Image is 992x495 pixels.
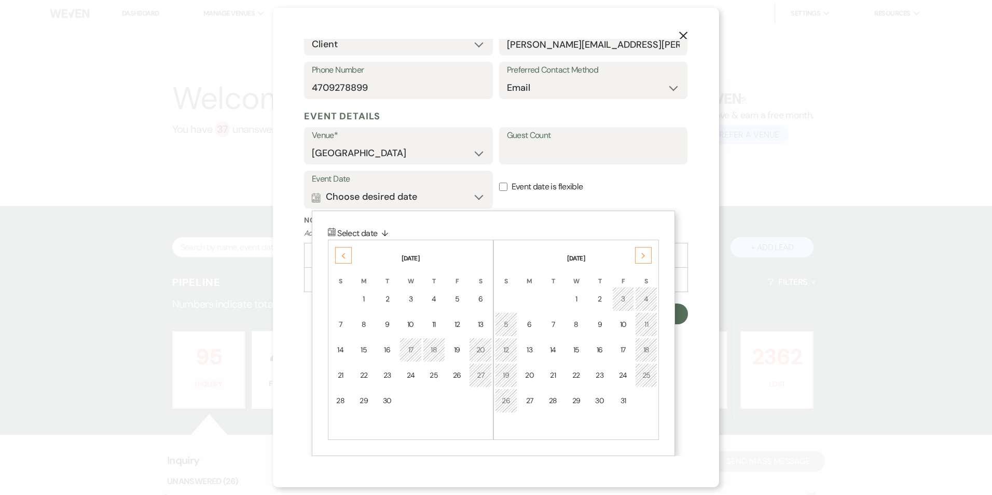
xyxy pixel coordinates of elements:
[360,294,368,305] div: 1
[572,319,581,330] div: 8
[382,294,392,305] div: 2
[453,319,462,330] div: 12
[507,63,680,78] label: Preferred Contact Method
[642,319,651,330] div: 11
[619,319,628,330] div: 10
[430,370,438,381] div: 25
[502,370,511,381] div: 19
[619,395,628,406] div: 31
[381,227,388,240] span: ↓
[453,294,462,305] div: 5
[499,171,688,203] label: Event date is flexible
[548,370,557,381] div: 21
[642,294,651,305] div: 4
[336,395,345,406] div: 28
[572,294,581,305] div: 1
[565,264,587,286] th: W
[619,345,628,355] div: 17
[502,395,511,406] div: 26
[329,264,352,286] th: S
[382,319,392,330] div: 9
[595,345,604,355] div: 16
[476,345,485,355] div: 20
[595,395,604,406] div: 30
[312,128,485,143] label: Venue*
[336,345,345,355] div: 14
[406,294,415,305] div: 3
[619,370,628,381] div: 24
[495,264,517,286] th: S
[406,319,415,330] div: 10
[525,395,534,406] div: 27
[595,319,604,330] div: 9
[518,264,541,286] th: M
[376,264,398,286] th: T
[642,345,651,355] div: 18
[336,370,345,381] div: 21
[499,183,507,191] input: Event date is flexible
[446,264,469,286] th: F
[399,264,422,286] th: W
[595,370,604,381] div: 23
[312,63,485,78] label: Phone Number
[360,345,368,355] div: 15
[312,172,485,187] label: Event Date
[430,345,438,355] div: 18
[469,264,492,286] th: S
[642,370,651,381] div: 25
[572,395,581,406] div: 29
[502,319,511,330] div: 5
[406,345,415,355] div: 17
[525,370,534,381] div: 20
[548,395,557,406] div: 28
[304,108,688,124] h5: Event Details
[542,264,564,286] th: T
[304,215,688,226] label: Notes
[453,345,462,355] div: 19
[336,319,345,330] div: 7
[329,241,492,263] th: [DATE]
[612,264,635,286] th: F
[430,294,438,305] div: 4
[476,294,485,305] div: 6
[382,345,392,355] div: 16
[312,187,485,208] button: Choose desired date
[502,345,511,355] div: 12
[453,370,462,381] div: 26
[476,319,485,330] div: 13
[360,395,368,406] div: 29
[430,319,438,330] div: 11
[360,319,368,330] div: 8
[619,294,628,305] div: 3
[495,241,657,263] th: [DATE]
[548,319,557,330] div: 7
[507,128,680,143] label: Guest Count
[337,228,392,239] span: Select date
[548,345,557,355] div: 14
[595,294,604,305] div: 2
[406,370,415,381] div: 24
[572,370,581,381] div: 22
[476,370,485,381] div: 27
[423,264,445,286] th: T
[360,370,368,381] div: 22
[635,264,657,286] th: S
[588,264,611,286] th: T
[525,345,534,355] div: 13
[525,319,534,330] div: 6
[382,370,392,381] div: 23
[353,264,375,286] th: M
[304,228,688,239] p: Add a note about this lead. Notes are private to your venue.
[382,395,392,406] div: 30
[572,345,581,355] div: 15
